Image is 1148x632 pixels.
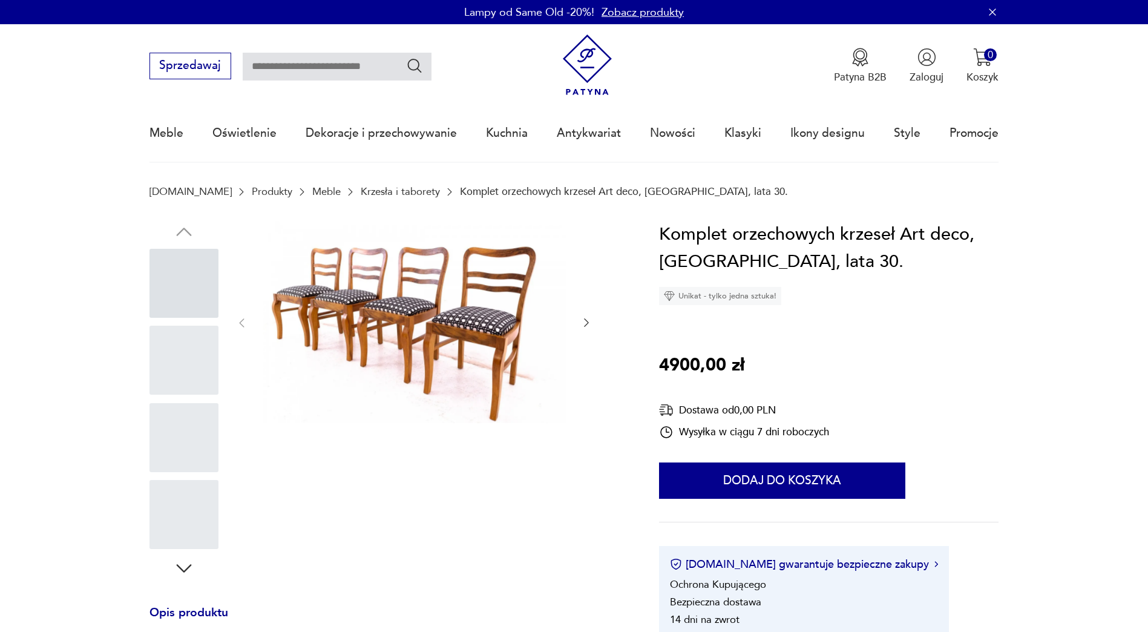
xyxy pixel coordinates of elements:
p: Lampy od Same Old -20%! [464,5,594,20]
img: Ikona strzałki w prawo [934,561,938,567]
button: Sprzedawaj [149,53,231,79]
p: 4900,00 zł [659,352,744,380]
a: Sprzedawaj [149,62,231,71]
div: Unikat - tylko jedna sztuka! [659,287,781,305]
img: Zdjęcie produktu Komplet orzechowych krzeseł Art deco, Polska, lata 30. [263,221,566,423]
a: Nowości [650,105,695,161]
a: Klasyki [724,105,761,161]
a: Meble [312,186,341,197]
a: Promocje [950,105,999,161]
button: Szukaj [406,57,424,74]
button: Patyna B2B [834,48,887,84]
a: Ikona medaluPatyna B2B [834,48,887,84]
p: Patyna B2B [834,70,887,84]
a: Style [894,105,920,161]
button: Zaloguj [910,48,943,84]
a: Produkty [252,186,292,197]
img: Ikona dostawy [659,403,674,418]
h1: Komplet orzechowych krzeseł Art deco, [GEOGRAPHIC_DATA], lata 30. [659,221,999,276]
a: Antykwariat [557,105,621,161]
li: Ochrona Kupującego [670,578,766,591]
img: Ikona koszyka [973,48,992,67]
img: Patyna - sklep z meblami i dekoracjami vintage [557,35,618,96]
img: Ikona certyfikatu [670,558,682,570]
a: Zobacz produkty [602,5,684,20]
a: Meble [149,105,183,161]
a: Ikony designu [790,105,865,161]
button: [DOMAIN_NAME] gwarantuje bezpieczne zakupy [670,557,938,572]
li: 14 dni na zwrot [670,613,740,627]
img: Ikona medalu [851,48,870,67]
a: Dekoracje i przechowywanie [306,105,457,161]
div: Dostawa od 0,00 PLN [659,403,829,418]
div: Wysyłka w ciągu 7 dni roboczych [659,425,829,439]
p: Komplet orzechowych krzeseł Art deco, [GEOGRAPHIC_DATA], lata 30. [460,186,788,197]
a: [DOMAIN_NAME] [149,186,232,197]
button: Dodaj do koszyka [659,462,905,499]
li: Bezpieczna dostawa [670,595,761,609]
button: 0Koszyk [966,48,999,84]
p: Zaloguj [910,70,943,84]
img: Ikonka użytkownika [917,48,936,67]
img: Ikona diamentu [664,291,675,301]
a: Kuchnia [486,105,528,161]
a: Oświetlenie [212,105,277,161]
p: Koszyk [966,70,999,84]
a: Krzesła i taborety [361,186,440,197]
div: 0 [984,48,997,61]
